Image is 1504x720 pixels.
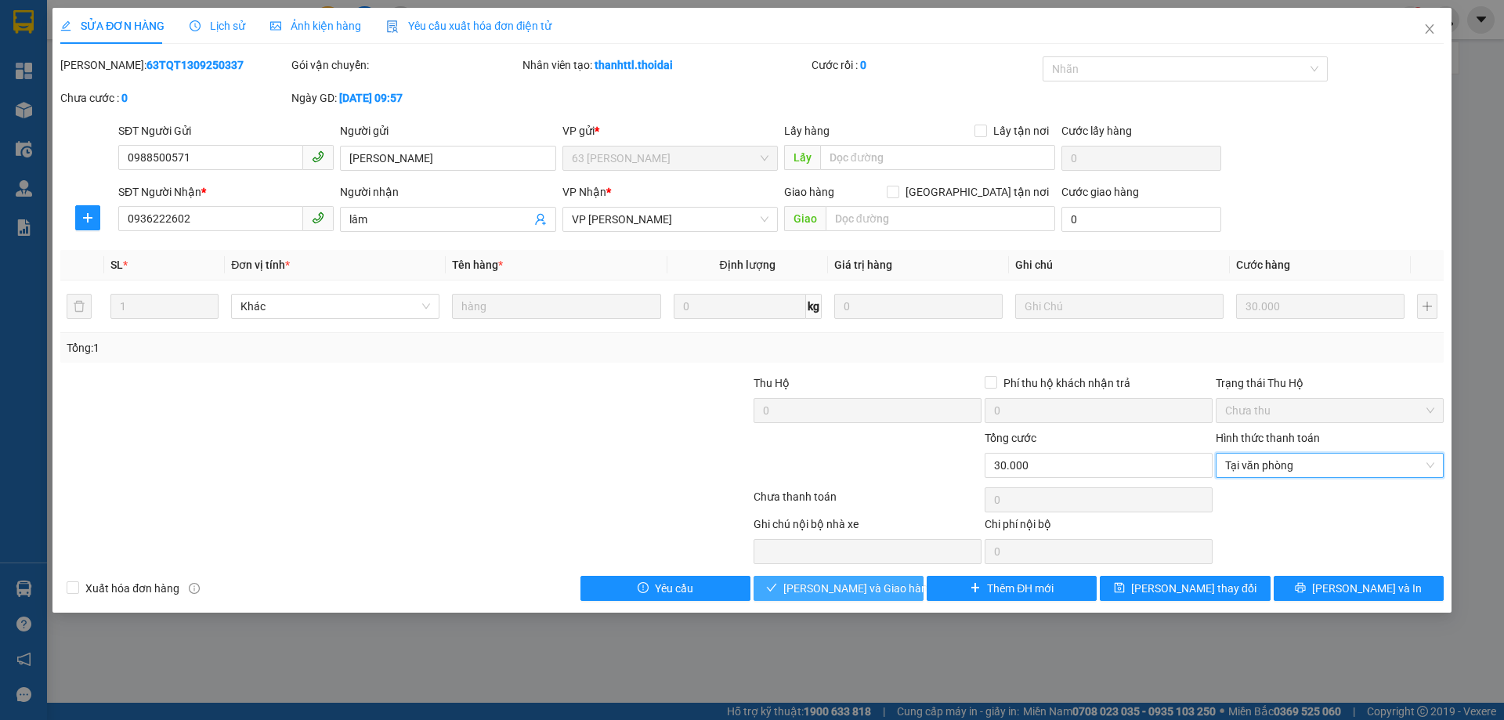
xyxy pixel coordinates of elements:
span: exclamation-circle [638,582,649,595]
span: kg [806,294,822,319]
span: 31NQT1309250342 [147,105,266,121]
span: Tổng cước [985,432,1036,444]
span: Cước hàng [1236,259,1290,271]
span: Khác [240,295,430,318]
span: SL [110,259,123,271]
span: [PERSON_NAME] và In [1312,580,1422,597]
div: Nhân viên tạo: [522,56,808,74]
span: Lịch sử [190,20,245,32]
div: Trạng thái Thu Hộ [1216,374,1444,392]
button: plus [1417,294,1437,319]
input: VD: Bàn, Ghế [452,294,660,319]
span: [PERSON_NAME] và Giao hàng [783,580,934,597]
img: logo [5,56,9,136]
span: Giao [784,206,826,231]
span: Tại văn phòng [1225,454,1434,477]
input: 0 [1236,294,1405,319]
div: [PERSON_NAME]: [60,56,288,74]
span: close [1423,23,1436,35]
span: user-add [534,213,547,226]
span: SỬA ĐƠN HÀNG [60,20,164,32]
b: 63TQT1309250337 [146,59,244,71]
span: Xuất hóa đơn hàng [79,580,186,597]
span: Tên hàng [452,259,503,271]
th: Ghi chú [1009,250,1230,280]
div: Chưa thanh toán [752,488,983,516]
span: clock-circle [190,20,201,31]
label: Cước giao hàng [1061,186,1139,198]
span: Định lượng [720,259,775,271]
span: info-circle [189,583,200,594]
button: printer[PERSON_NAME] và In [1274,576,1444,601]
span: plus [970,582,981,595]
button: plus [75,205,100,230]
span: Thêm ĐH mới [987,580,1054,597]
span: Lấy [784,145,820,170]
b: thanhttl.thoidai [595,59,673,71]
span: Chuyển phát nhanh: [GEOGRAPHIC_DATA] - [GEOGRAPHIC_DATA] [10,67,146,123]
span: Yêu cầu xuất hóa đơn điện tử [386,20,551,32]
span: Chưa thu [1225,399,1434,422]
div: Người gửi [340,122,555,139]
span: Thu Hộ [754,377,790,389]
strong: CÔNG TY TNHH DỊCH VỤ DU LỊCH THỜI ĐẠI [14,13,141,63]
input: Ghi Chú [1015,294,1224,319]
span: Lấy tận nơi [987,122,1055,139]
span: edit [60,20,71,31]
button: check[PERSON_NAME] và Giao hàng [754,576,924,601]
span: [PERSON_NAME] thay đổi [1131,580,1256,597]
b: 0 [121,92,128,104]
span: Đơn vị tính [231,259,290,271]
span: 63 Trần Quang Tặng [572,147,768,170]
div: SĐT Người Nhận [118,183,334,201]
span: VP Nguyễn Quốc Trị [572,208,768,231]
span: VP Nhận [562,186,606,198]
button: exclamation-circleYêu cầu [580,576,750,601]
div: Gói vận chuyển: [291,56,519,74]
button: delete [67,294,92,319]
div: SĐT Người Gửi [118,122,334,139]
div: Cước rồi : [812,56,1039,74]
div: VP gửi [562,122,778,139]
input: 0 [834,294,1003,319]
span: save [1114,582,1125,595]
button: plusThêm ĐH mới [927,576,1097,601]
input: Cước giao hàng [1061,207,1221,232]
input: Cước lấy hàng [1061,146,1221,171]
div: Ghi chú nội bộ nhà xe [754,516,982,539]
div: Ngày GD: [291,89,519,107]
span: [GEOGRAPHIC_DATA] tận nơi [899,183,1055,201]
span: Giá trị hàng [834,259,892,271]
input: Dọc đường [820,145,1055,170]
label: Hình thức thanh toán [1216,432,1320,444]
span: Yêu cầu [655,580,693,597]
span: printer [1295,582,1306,595]
b: [DATE] 09:57 [339,92,403,104]
div: Chưa cước : [60,89,288,107]
div: Người nhận [340,183,555,201]
span: plus [76,212,99,224]
span: phone [312,150,324,163]
span: Ảnh kiện hàng [270,20,361,32]
span: Lấy hàng [784,125,830,137]
div: Chi phí nội bộ [985,516,1213,539]
div: Tổng: 1 [67,339,580,356]
span: check [766,582,777,595]
button: Close [1408,8,1452,52]
span: phone [312,212,324,224]
label: Cước lấy hàng [1061,125,1132,137]
img: icon [386,20,399,33]
b: 0 [860,59,866,71]
button: save[PERSON_NAME] thay đổi [1100,576,1270,601]
span: Giao hàng [784,186,834,198]
span: Phí thu hộ khách nhận trả [997,374,1137,392]
input: Dọc đường [826,206,1055,231]
span: picture [270,20,281,31]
